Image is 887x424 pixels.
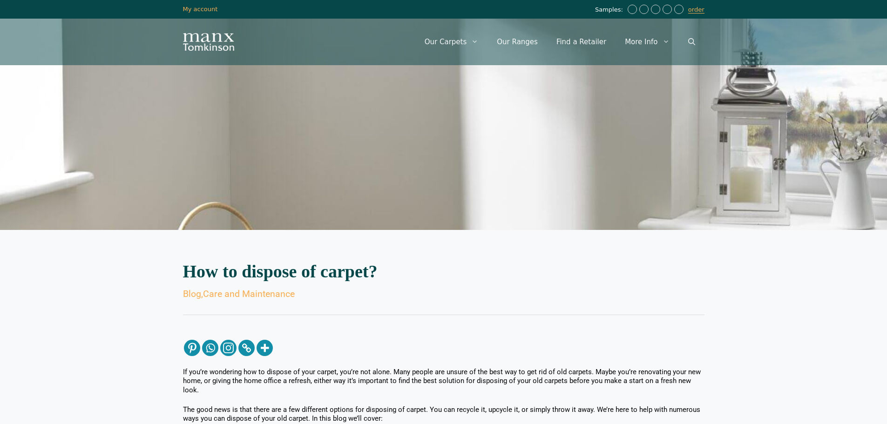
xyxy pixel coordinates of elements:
[679,28,704,56] a: Open Search Bar
[183,289,704,299] div: ,
[257,340,273,356] a: More
[183,33,234,51] img: Manx Tomkinson
[595,6,625,14] span: Samples:
[415,28,704,56] nav: Primary
[183,289,201,299] a: Blog
[220,340,237,356] a: Instagram
[202,340,218,356] a: Whatsapp
[183,368,704,395] p: If you’re wondering how to dispose of your carpet, you’re not alone. Many people are unsure of th...
[183,6,218,13] a: My account
[415,28,488,56] a: Our Carpets
[184,340,200,356] a: Pinterest
[183,405,704,424] p: The good news is that there are a few different options for disposing of carpet. You can recycle ...
[238,340,255,356] a: Copy Link
[488,28,547,56] a: Our Ranges
[688,6,704,13] a: order
[203,289,295,299] a: Care and Maintenance
[547,28,616,56] a: Find a Retailer
[183,262,704,280] h2: How to dispose of carpet?
[616,28,678,56] a: More Info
